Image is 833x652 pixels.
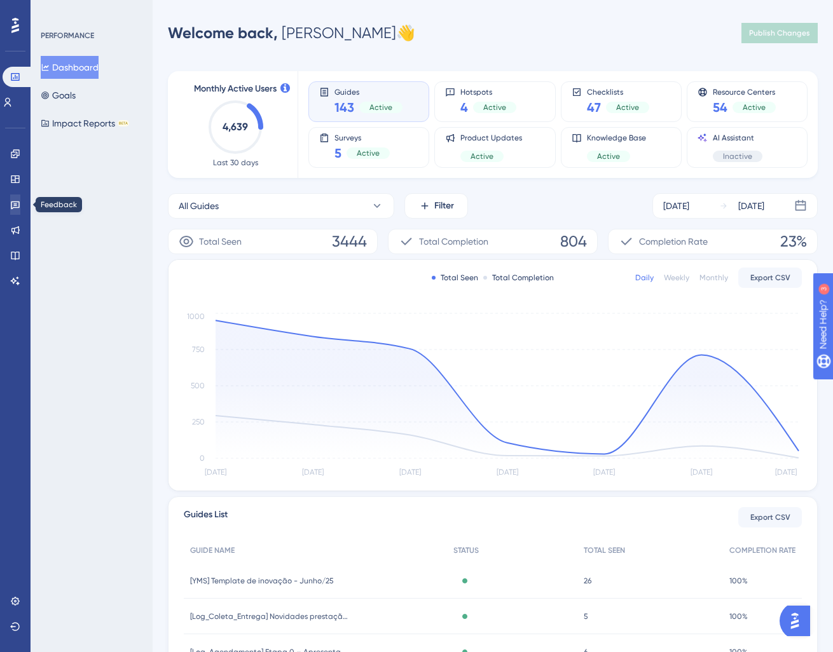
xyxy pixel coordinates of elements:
span: Completion Rate [639,234,708,249]
tspan: [DATE] [302,468,324,477]
span: 54 [713,98,727,116]
div: PERFORMANCE [41,31,94,41]
span: Total Seen [199,234,242,249]
div: Monthly [699,273,728,283]
span: Active [369,102,392,112]
span: Active [483,102,506,112]
button: Filter [404,193,468,219]
tspan: 0 [200,454,205,463]
button: Dashboard [41,56,99,79]
tspan: 750 [192,345,205,354]
span: Guides List [184,507,228,527]
span: Total Completion [419,234,488,249]
span: Publish Changes [749,28,810,38]
button: Goals [41,84,76,107]
span: GUIDE NAME [190,545,235,555]
span: AI Assistant [713,133,762,143]
button: Impact ReportsBETA [41,112,129,135]
div: BETA [118,120,129,126]
tspan: [DATE] [691,468,712,477]
tspan: [DATE] [399,468,421,477]
span: Guides [334,87,403,96]
span: Active [597,151,620,161]
div: Total Seen [432,273,478,283]
span: Knowledge Base [587,133,646,143]
span: Active [471,151,493,161]
span: 3444 [332,231,367,252]
span: All Guides [179,198,219,214]
span: Surveys [334,133,390,142]
tspan: [DATE] [775,468,797,477]
div: [DATE] [663,198,689,214]
tspan: [DATE] [593,468,615,477]
div: Daily [635,273,654,283]
tspan: 250 [192,418,205,426]
div: Weekly [664,273,689,283]
button: Publish Changes [741,23,818,43]
div: 3 [88,6,92,17]
span: COMPLETION RATE [729,545,795,555]
span: TOTAL SEEN [584,545,625,555]
button: Export CSV [738,268,802,288]
span: Export CSV [750,273,790,283]
tspan: 500 [191,381,205,390]
span: 100% [729,611,748,621]
button: All Guides [168,193,394,219]
span: 23% [780,231,807,252]
span: [Log_Coleta_Entrega] Novidades prestação de contas [190,611,349,621]
span: 47 [587,98,601,116]
span: Checklists [587,87,649,96]
span: Product Updates [460,133,522,143]
span: Last 30 days [213,158,258,168]
div: [DATE] [738,198,764,214]
div: [PERSON_NAME] 👋 [168,23,415,43]
span: Hotspots [460,87,516,96]
button: Export CSV [738,507,802,527]
span: 4 [460,98,468,116]
tspan: [DATE] [497,468,518,477]
span: 5 [584,611,588,621]
span: STATUS [453,545,479,555]
tspan: 1000 [187,312,205,321]
span: 100% [729,576,748,586]
span: 143 [334,98,354,116]
span: Export CSV [750,512,790,522]
span: 26 [584,576,591,586]
span: Monthly Active Users [194,81,277,97]
iframe: UserGuiding AI Assistant Launcher [780,602,818,640]
span: Resource Centers [713,87,776,96]
div: Total Completion [483,273,554,283]
span: Active [616,102,639,112]
span: 5 [334,144,341,162]
span: [YMS] Template de inovação - Junho/25 [190,576,334,586]
tspan: [DATE] [205,468,226,477]
span: Filter [434,198,454,214]
span: Inactive [723,151,752,161]
span: Active [743,102,766,112]
span: Need Help? [30,3,79,18]
text: 4,639 [223,121,248,133]
span: 804 [560,231,587,252]
span: Active [357,148,380,158]
span: Welcome back, [168,24,278,42]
